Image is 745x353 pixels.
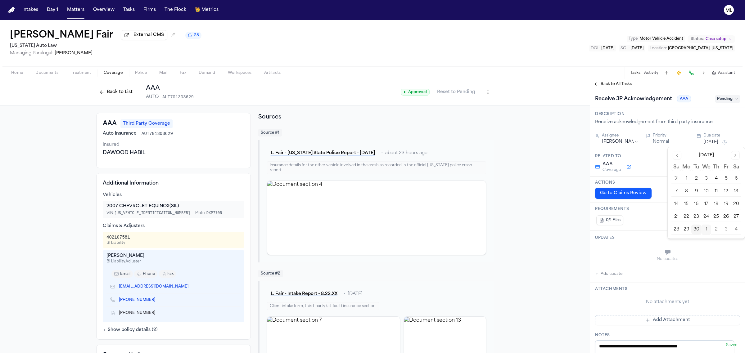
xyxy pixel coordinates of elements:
span: [PERSON_NAME] [55,51,93,56]
h3: Updates [595,235,740,240]
h3: Actions [595,180,740,185]
span: Case setup [706,37,726,42]
div: Receive acknowledgement from third party insurance [595,119,740,125]
button: 5 [721,174,731,184]
span: DOL : [591,47,600,50]
span: Treatment [71,70,91,75]
span: • [344,291,345,297]
button: Intakes [20,4,41,16]
button: 4 [731,225,741,235]
button: 2 [711,225,721,235]
div: 2007 CHEVROLET EQUINOX (SIL) [106,203,241,209]
span: AAA [603,161,621,168]
button: 0/1 Files [596,215,623,225]
h1: [PERSON_NAME] Fair [10,30,113,41]
a: Home [7,7,15,13]
button: 27 [731,212,741,222]
span: Saved [726,343,738,347]
span: Coverage [104,70,123,75]
button: 17 [701,199,711,209]
span: [DATE] [630,47,643,50]
h3: Description [595,112,740,117]
span: Mail [159,70,167,75]
button: 7 [671,186,681,196]
button: Edit SOL: 2028-04-24 [619,45,645,51]
span: fax [167,271,174,276]
span: External CMS [133,32,164,38]
button: 20 [731,199,741,209]
button: Create Immediate Task [675,69,683,77]
button: Normal [653,139,669,145]
button: Day 1 [44,4,61,16]
span: Third Party Coverage [120,119,173,128]
button: Reset to Pending [433,87,479,97]
button: 29 [681,225,691,235]
h1: Receive 3P Acknowledgement [593,94,675,104]
span: Source # 1 [258,129,282,136]
button: 1 [701,225,711,235]
span: Coverage [603,168,621,172]
button: 25 [711,212,721,222]
button: 19 [721,199,731,209]
a: Matters [65,4,87,16]
span: Fax [180,70,186,75]
span: SOL : [621,47,630,50]
span: Auto Insurance [103,131,137,137]
h3: Notes [595,333,740,338]
span: Plate: [195,211,222,216]
span: Police [135,70,147,75]
div: DAWOOD HABIL [103,149,244,157]
div: Priority [653,133,689,138]
span: Back to All Tasks [601,82,632,87]
span: 0/1 Files [606,218,621,223]
span: AUTO [146,94,159,100]
th: Tuesday [691,163,701,171]
a: Tasks [121,4,137,16]
div: 402107581 [106,234,130,240]
button: Firms [141,4,158,16]
th: Friday [721,163,731,171]
button: 8 [681,186,691,196]
div: View document section 4 [267,181,486,255]
button: 18 [711,199,721,209]
button: Add update [595,270,622,278]
span: Home [11,70,23,75]
th: Saturday [731,163,741,171]
button: Assistant [712,70,735,75]
button: 11 [711,186,721,196]
button: 1 [681,174,691,184]
button: phone [134,270,157,278]
button: 23 [691,212,701,222]
button: 2 [691,174,701,184]
span: VIN: [106,211,190,216]
span: Motor Vehicle Accident [639,37,683,41]
div: Claims & Adjusters [103,223,244,229]
button: 12 [721,186,731,196]
button: Go to previous month [673,151,681,160]
button: 3 [701,174,711,184]
button: 6 [731,174,741,184]
button: 30 [691,225,701,235]
button: 21 [671,212,681,222]
h2: Sources [258,113,494,122]
span: Assistant [718,70,735,75]
div: BI Liability Adjuster [106,259,241,264]
div: [PERSON_NAME] [106,253,241,259]
button: 28 [671,225,681,235]
h3: Related to [595,154,740,159]
div: Assignee [602,133,639,138]
button: 4 [711,174,721,184]
h3: Attachments [595,287,740,292]
button: Add Task [662,69,671,77]
button: Edit Type: Motor Vehicle Accident [627,36,685,42]
span: [PHONE_NUMBER] [119,311,155,315]
button: Go to next month [731,151,740,160]
span: about 23 hours ago [385,150,427,156]
span: Status: [691,37,704,42]
span: AUT701303629 [142,131,173,137]
div: Client intake form, third-party (at-fault) insurance section. [267,302,379,310]
span: Artifacts [264,70,281,75]
span: [GEOGRAPHIC_DATA], [US_STATE] [668,47,733,50]
button: 16 [691,199,701,209]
